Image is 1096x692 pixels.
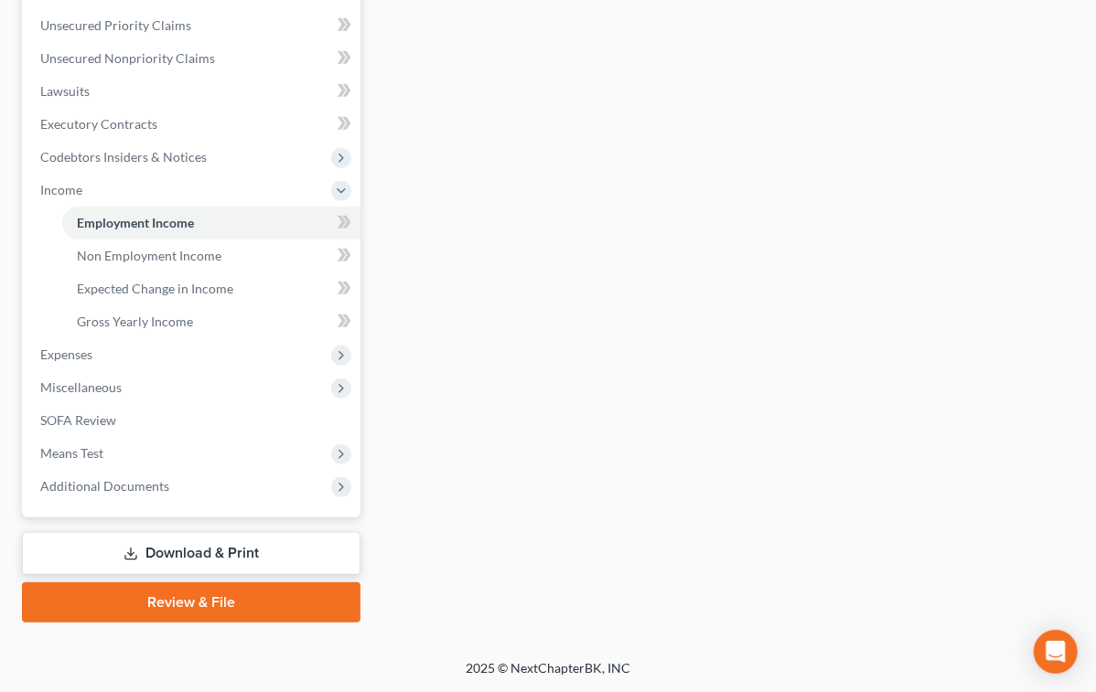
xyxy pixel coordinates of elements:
[77,314,193,329] span: Gross Yearly Income
[40,116,157,132] span: Executory Contracts
[26,9,360,42] a: Unsecured Priority Claims
[40,478,169,494] span: Additional Documents
[22,582,360,623] a: Review & File
[40,17,191,33] span: Unsecured Priority Claims
[40,379,122,395] span: Miscellaneous
[62,305,360,338] a: Gross Yearly Income
[77,281,233,296] span: Expected Change in Income
[109,659,987,692] div: 2025 © NextChapterBK, INC
[40,83,90,99] span: Lawsuits
[40,445,103,461] span: Means Test
[77,248,221,263] span: Non Employment Income
[40,412,116,428] span: SOFA Review
[40,182,82,197] span: Income
[22,532,360,575] a: Download & Print
[40,149,207,165] span: Codebtors Insiders & Notices
[26,108,360,141] a: Executory Contracts
[1034,630,1078,674] div: Open Intercom Messenger
[26,404,360,437] a: SOFA Review
[62,272,360,305] a: Expected Change in Income
[62,207,360,240] a: Employment Income
[40,346,92,362] span: Expenses
[40,50,215,66] span: Unsecured Nonpriority Claims
[77,215,194,230] span: Employment Income
[62,240,360,272] a: Non Employment Income
[26,75,360,108] a: Lawsuits
[26,42,360,75] a: Unsecured Nonpriority Claims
